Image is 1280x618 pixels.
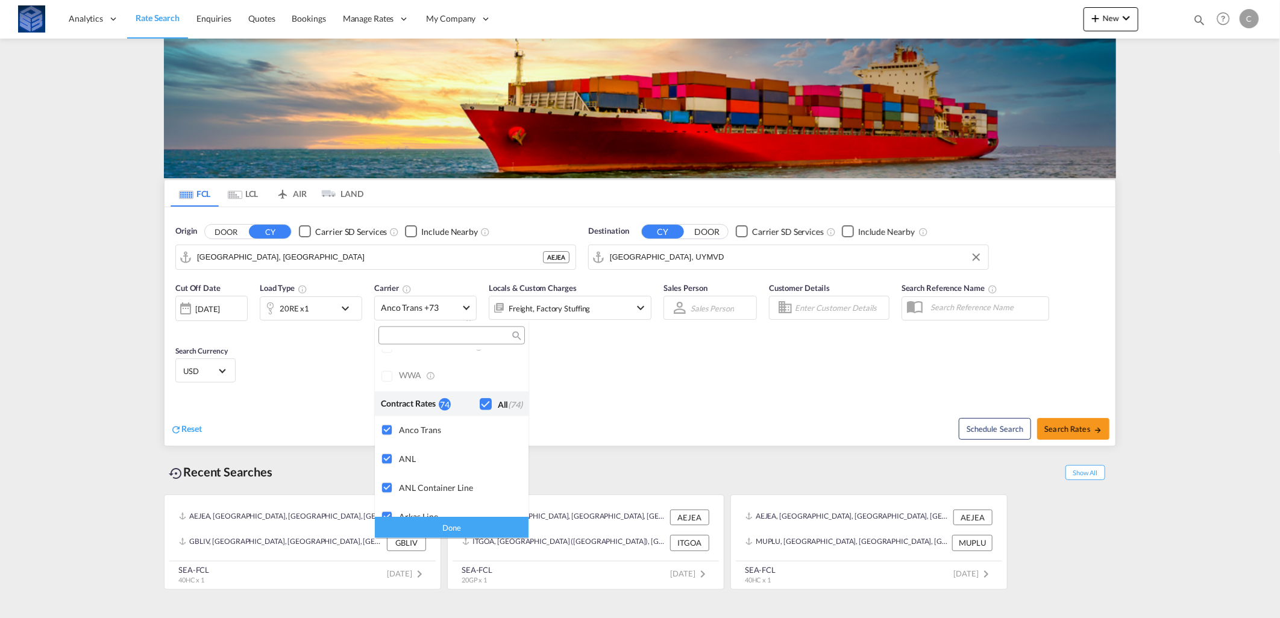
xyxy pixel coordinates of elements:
div: 74 [439,398,451,411]
span: (74) [508,399,522,410]
md-icon: s18 icon-information-outline [426,370,437,381]
div: WWA [399,370,519,381]
md-checkbox: Checkbox No Ink [480,398,522,410]
div: ANL [399,454,519,464]
div: Arkas Line [399,511,519,522]
div: Done [375,517,529,538]
div: ANL Container Line [399,482,519,493]
div: Contract Rates [381,398,439,410]
div: Anco Trans [399,425,519,435]
md-icon: icon-magnify [511,331,520,340]
div: All [498,399,522,411]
